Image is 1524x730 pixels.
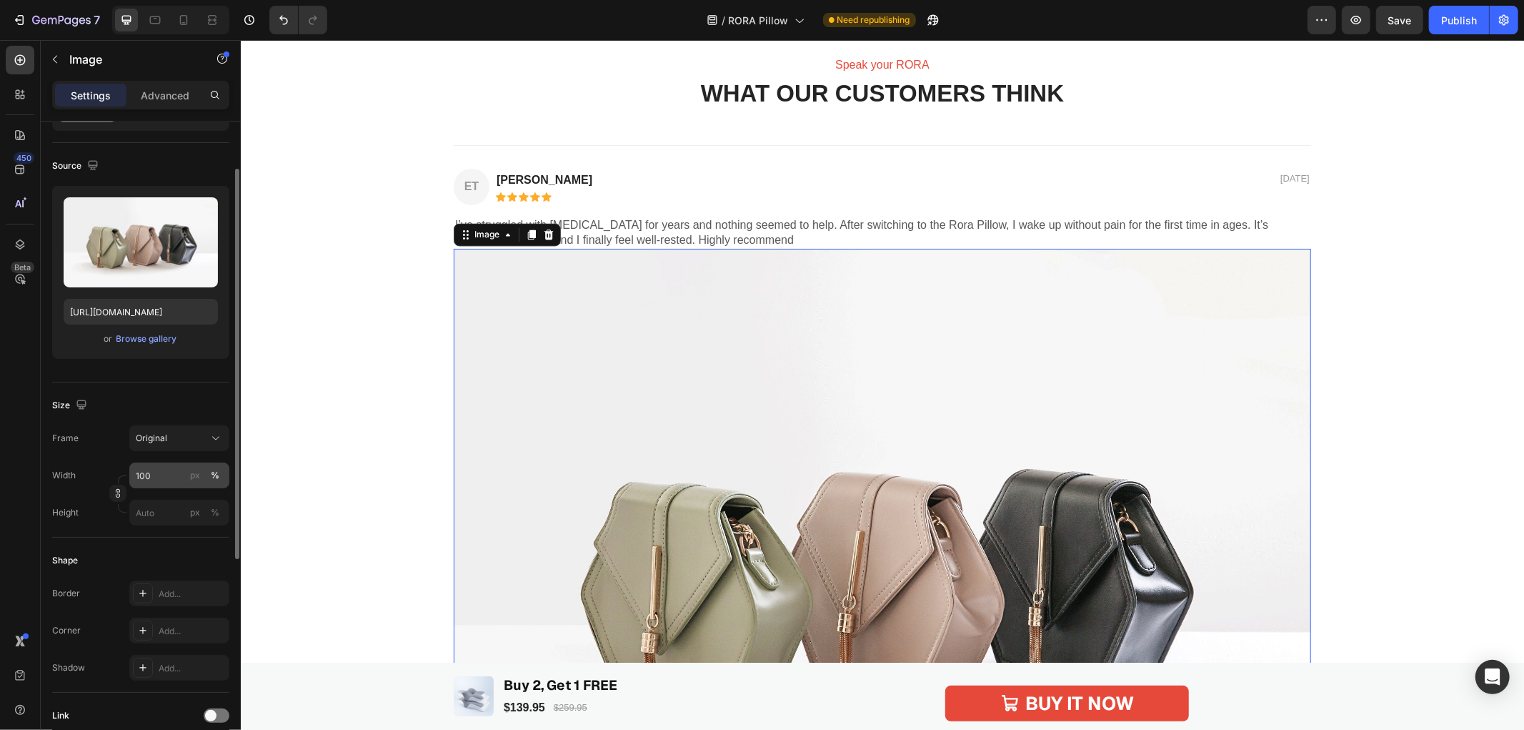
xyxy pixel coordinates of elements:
input: px% [129,463,229,488]
div: Add... [159,662,226,675]
div: 450 [14,152,34,164]
button: Original [129,425,229,451]
p: Settings [71,88,111,103]
div: $139.95 [262,659,306,677]
p: 7 [94,11,100,29]
div: Image [231,189,262,202]
div: Size [52,396,90,415]
span: Original [136,432,167,445]
button: Browse gallery [116,332,178,346]
div: Source [52,157,101,176]
button: px [206,467,224,484]
div: Add... [159,588,226,601]
span: or [104,330,113,347]
button: % [186,467,204,484]
p: ET [214,139,247,154]
p: Advanced [141,88,189,103]
div: Link [52,709,69,722]
button: px [206,504,224,521]
h1: Buy 2, Get 1 FREE [262,636,562,656]
button: Publish [1429,6,1489,34]
label: Width [52,469,76,482]
label: Frame [52,432,79,445]
div: Shape [52,554,78,567]
span: / [722,13,726,28]
div: $259.95 [312,661,348,676]
div: Shadow [52,661,85,674]
label: Height [52,506,79,519]
div: % [211,469,219,482]
div: Add... [159,625,226,638]
span: Need republishing [837,14,910,26]
h2: WHAT OUR CUSTOMERS THINK [213,37,1070,71]
div: BUY IT NOW [785,647,893,681]
p: [DATE] [667,133,1069,145]
input: https://example.com/image.jpg [64,299,218,325]
div: Border [52,587,80,600]
p: Speak your RORA [214,18,1069,33]
div: px [190,469,200,482]
button: % [186,504,204,521]
button: BUY IT NOW [704,646,948,681]
div: Beta [11,262,34,273]
p: [PERSON_NAME] [256,133,658,148]
p: I’ve struggled with [MEDICAL_DATA] for years and nothing seemed to help. After switching to the R... [214,178,1069,208]
span: RORA Pillow [729,13,789,28]
input: px% [129,500,229,526]
div: px [190,506,200,519]
button: 7 [6,6,106,34]
div: Publish [1441,13,1477,28]
span: Save [1388,14,1412,26]
button: Save [1376,6,1423,34]
img: preview-image [64,197,218,287]
iframe: Design area [241,40,1524,730]
p: Image [69,51,191,68]
div: Corner [52,624,81,637]
div: Undo/Redo [269,6,327,34]
div: Open Intercom Messenger [1475,660,1510,694]
div: % [211,506,219,519]
div: Browse gallery [116,332,177,345]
